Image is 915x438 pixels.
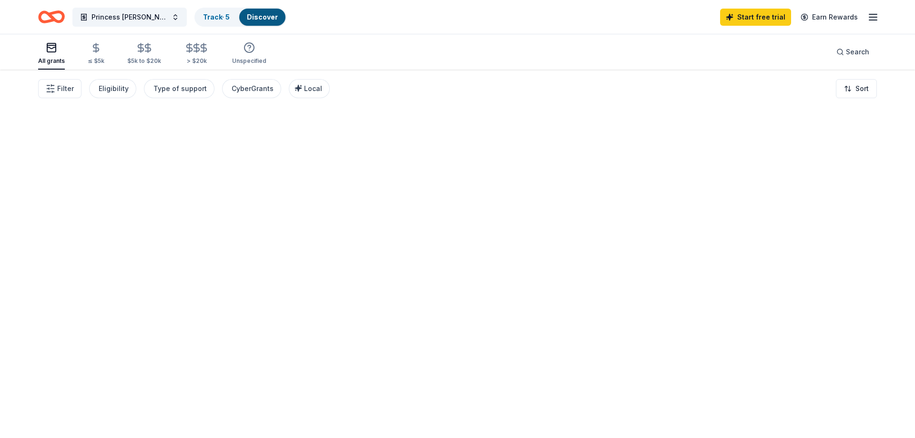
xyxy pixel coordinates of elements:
div: Unspecified [232,57,266,65]
div: Type of support [153,83,207,94]
div: $5k to $20k [127,57,161,65]
button: Sort [836,79,877,98]
button: CyberGrants [222,79,281,98]
button: Eligibility [89,79,136,98]
a: Track· 5 [203,13,230,21]
button: Princess [PERSON_NAME] [72,8,187,27]
span: Search [846,46,869,58]
span: Filter [57,83,74,94]
span: Local [304,84,322,92]
button: Filter [38,79,81,98]
span: Princess [PERSON_NAME] [91,11,168,23]
button: > $20k [184,39,209,70]
button: $5k to $20k [127,39,161,70]
button: Unspecified [232,38,266,70]
div: > $20k [184,57,209,65]
span: Sort [855,83,869,94]
a: Home [38,6,65,28]
a: Earn Rewards [795,9,864,26]
div: All grants [38,57,65,65]
a: Discover [247,13,278,21]
button: Track· 5Discover [194,8,286,27]
div: CyberGrants [232,83,274,94]
div: ≤ $5k [88,57,104,65]
button: ≤ $5k [88,39,104,70]
button: Search [829,42,877,61]
div: Eligibility [99,83,129,94]
button: All grants [38,38,65,70]
a: Start free trial [720,9,791,26]
button: Type of support [144,79,214,98]
button: Local [289,79,330,98]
